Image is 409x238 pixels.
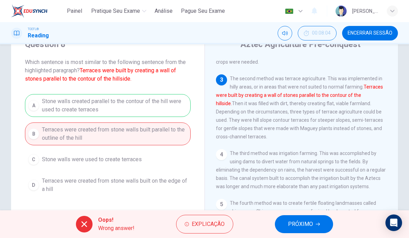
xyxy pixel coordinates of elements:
img: EduSynch logo [11,4,47,18]
button: 00:08:04 [298,26,337,40]
button: Explicação [176,215,233,234]
img: Profile picture [336,6,347,17]
span: PRÓXIMO [288,219,313,229]
span: Análise [155,7,173,15]
span: Painel [67,7,82,15]
span: Oops! [98,216,134,224]
font: Terraces were built by creating a wall of stones parallel to the contour of the hillside. [25,67,176,82]
span: Pague Seu Exame [181,7,225,15]
h1: Reading [28,31,49,40]
div: Open Intercom Messenger [385,214,402,231]
h4: Aztec Agriculture Pre-conquest [241,39,360,50]
span: Encerrar Sessão [348,30,392,36]
span: Which sentence is most similar to the following sentence from the highlighted paragraph? [25,58,191,83]
span: The second method was terrace agriculture. This was implemented in hilly areas, or in areas that ... [216,76,383,139]
button: Encerrar Sessão [342,26,398,40]
div: 3 [216,74,227,85]
font: Terraces were built by creating a wall of stones parallel to the contour of the hillside. [216,84,383,106]
a: EduSynch logo [11,4,63,18]
div: 5 [216,199,227,210]
div: 4 [216,149,227,160]
span: Explicação [192,219,225,229]
button: Painel [63,5,86,17]
button: Análise [152,5,175,17]
span: TOEFL® [28,27,39,31]
span: The third method was irrigation farming. This was accomplished by using dams to divert water from... [216,150,386,189]
div: Esconder [298,26,337,40]
img: pt [285,9,294,14]
div: Silenciar [278,26,292,40]
span: 00:08:04 [312,30,331,36]
span: Pratique seu exame [91,7,140,15]
div: [PERSON_NAME] [352,7,378,15]
h4: Question 8 [25,39,191,50]
button: Pratique seu exame [88,5,149,17]
button: Pague Seu Exame [178,5,228,17]
button: PRÓXIMO [275,215,333,233]
span: Wrong answer! [98,224,134,232]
